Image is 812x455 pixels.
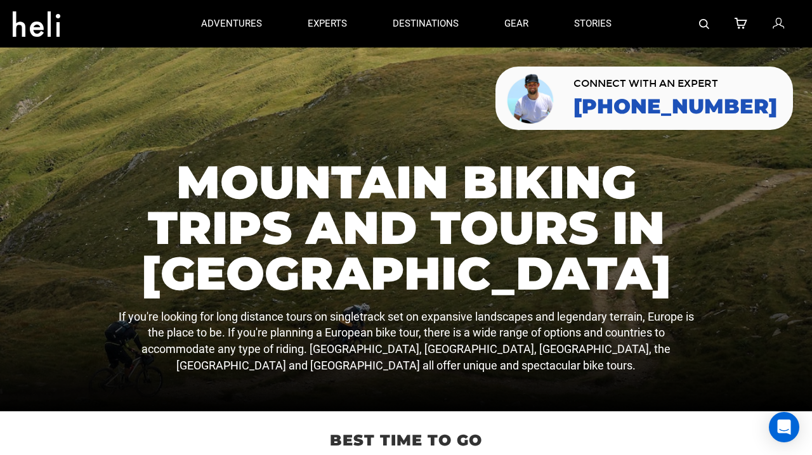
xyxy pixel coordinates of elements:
h1: Mountain Biking Trips and Tours in [GEOGRAPHIC_DATA] [112,159,700,296]
a: [PHONE_NUMBER] [573,95,777,118]
p: Best time to go [13,430,799,451]
img: search-bar-icon.svg [699,19,709,29]
span: CONNECT WITH AN EXPERT [573,79,777,89]
p: adventures [201,17,262,30]
img: contact our team [505,72,558,125]
p: experts [308,17,347,30]
div: Open Intercom Messenger [769,412,799,442]
p: destinations [393,17,459,30]
p: If you're looking for long distance tours on singletrack set on expansive landscapes and legendar... [112,309,700,374]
